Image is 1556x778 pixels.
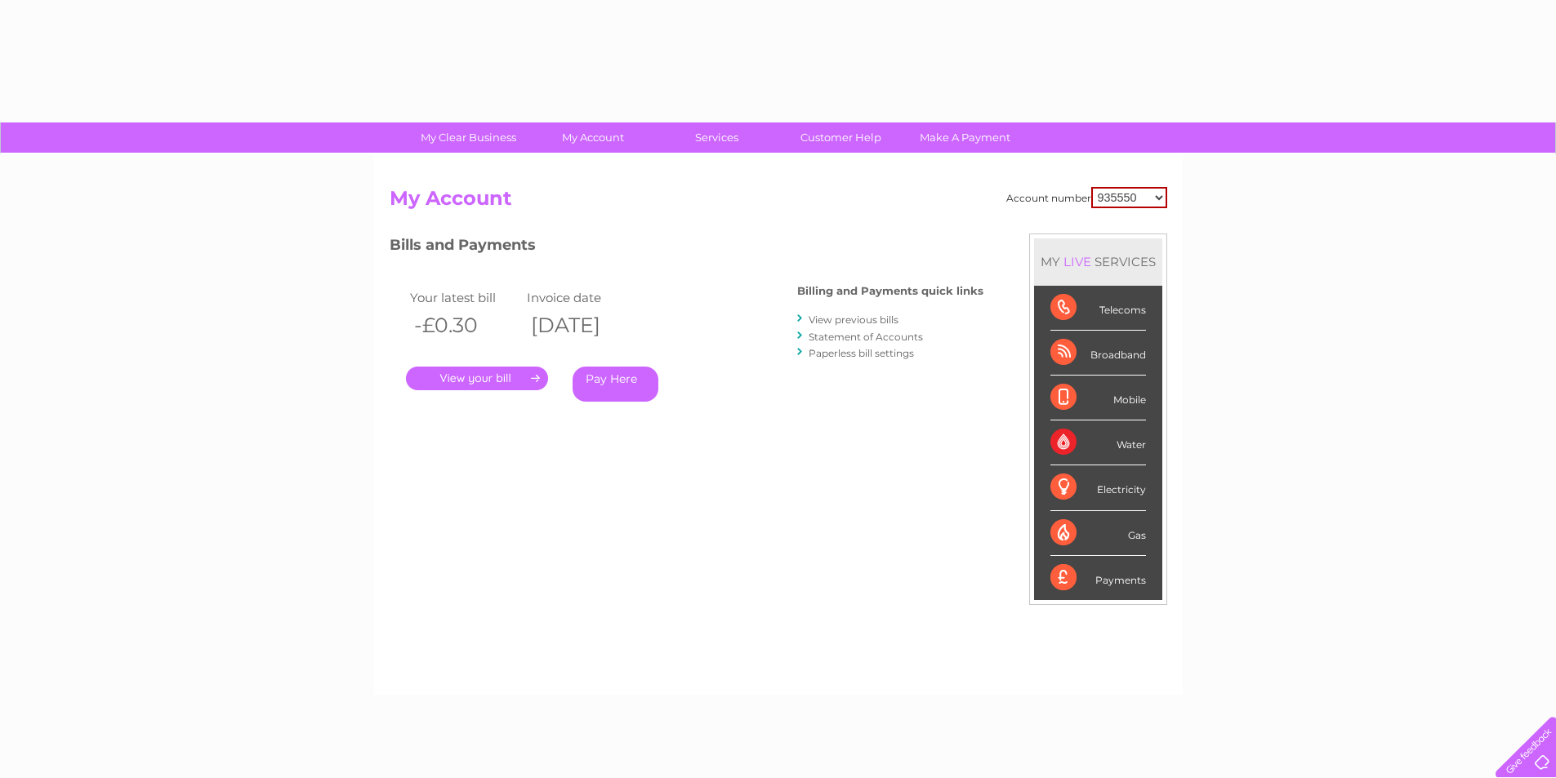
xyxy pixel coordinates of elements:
[1050,286,1146,331] div: Telecoms
[898,122,1032,153] a: Make A Payment
[1050,511,1146,556] div: Gas
[406,309,524,342] th: -£0.30
[1050,376,1146,420] div: Mobile
[1050,556,1146,600] div: Payments
[1050,420,1146,465] div: Water
[797,285,983,297] h4: Billing and Payments quick links
[649,122,784,153] a: Services
[523,287,640,309] td: Invoice date
[809,347,914,359] a: Paperless bill settings
[1050,465,1146,510] div: Electricity
[406,287,524,309] td: Your latest bill
[1034,238,1162,285] div: MY SERVICES
[390,233,983,262] h3: Bills and Payments
[1060,254,1095,269] div: LIVE
[774,122,908,153] a: Customer Help
[809,313,898,326] a: View previous bills
[401,122,536,153] a: My Clear Business
[525,122,660,153] a: My Account
[809,331,923,343] a: Statement of Accounts
[406,367,548,390] a: .
[523,309,640,342] th: [DATE]
[390,187,1167,218] h2: My Account
[1006,187,1167,208] div: Account number
[1050,331,1146,376] div: Broadband
[573,367,658,402] a: Pay Here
